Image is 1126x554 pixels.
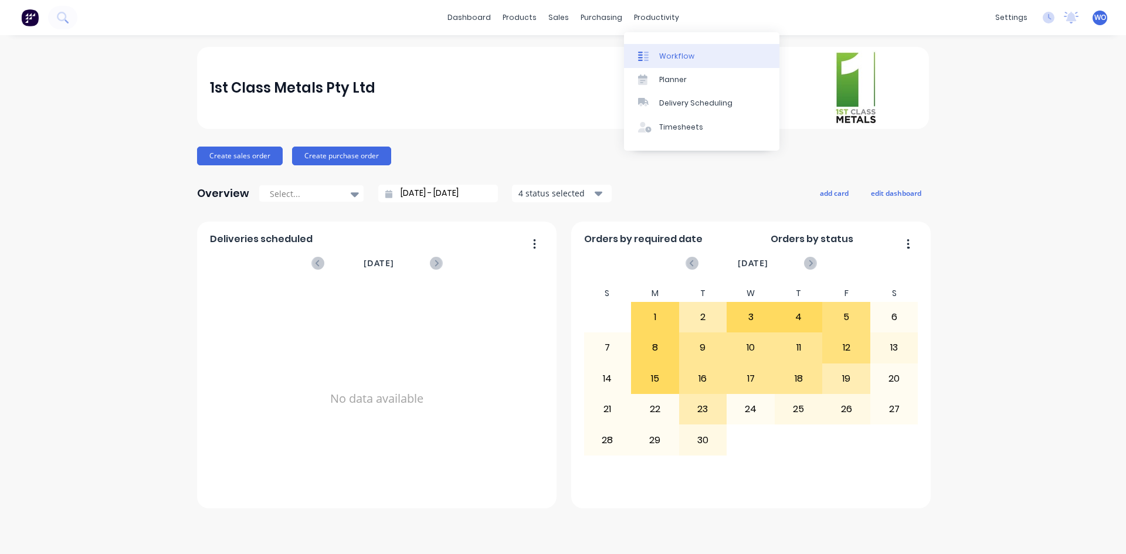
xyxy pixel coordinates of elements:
div: F [822,285,870,302]
div: purchasing [575,9,628,26]
a: Workflow [624,44,779,67]
div: W [727,285,775,302]
div: sales [542,9,575,26]
button: add card [812,185,856,200]
div: 30 [680,425,727,454]
a: dashboard [442,9,497,26]
div: Delivery Scheduling [659,98,732,108]
div: Overview [197,182,249,205]
div: 22 [632,395,679,424]
span: WO [1094,12,1106,23]
div: 13 [871,333,918,362]
div: 7 [584,333,631,362]
div: Planner [659,74,687,85]
span: [DATE] [364,257,394,270]
div: 26 [823,395,870,424]
div: Timesheets [659,122,703,132]
span: Orders by required date [584,232,703,246]
img: 1st Class Metals Pty Ltd [834,50,877,125]
div: 11 [775,333,822,362]
span: [DATE] [738,257,768,270]
div: No data available [210,285,544,512]
div: 24 [727,395,774,424]
div: M [631,285,679,302]
div: 15 [632,364,679,393]
div: 1 [632,303,679,332]
div: 8 [632,333,679,362]
div: 6 [871,303,918,332]
div: 1st Class Metals Pty Ltd [210,76,375,100]
div: 27 [871,395,918,424]
div: 28 [584,425,631,454]
div: 19 [823,364,870,393]
span: Deliveries scheduled [210,232,313,246]
button: Create sales order [197,147,283,165]
div: 2 [680,303,727,332]
div: S [870,285,918,302]
div: 20 [871,364,918,393]
button: edit dashboard [863,185,929,200]
div: 4 [775,303,822,332]
div: 5 [823,303,870,332]
button: Create purchase order [292,147,391,165]
div: 14 [584,364,631,393]
div: 17 [727,364,774,393]
div: products [497,9,542,26]
div: 18 [775,364,822,393]
div: productivity [628,9,685,26]
div: 4 status selected [518,187,592,199]
div: 10 [727,333,774,362]
div: 9 [680,333,727,362]
div: S [584,285,632,302]
div: 29 [632,425,679,454]
img: Factory [21,9,39,26]
div: 3 [727,303,774,332]
a: Delivery Scheduling [624,91,779,115]
div: settings [989,9,1033,26]
a: Timesheets [624,115,779,139]
div: 16 [680,364,727,393]
div: 12 [823,333,870,362]
div: T [775,285,823,302]
a: Planner [624,68,779,91]
div: 23 [680,395,727,424]
div: 25 [775,395,822,424]
button: 4 status selected [512,185,612,202]
div: 21 [584,395,631,424]
div: T [679,285,727,302]
span: Orders by status [771,232,853,246]
div: Workflow [659,51,694,62]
